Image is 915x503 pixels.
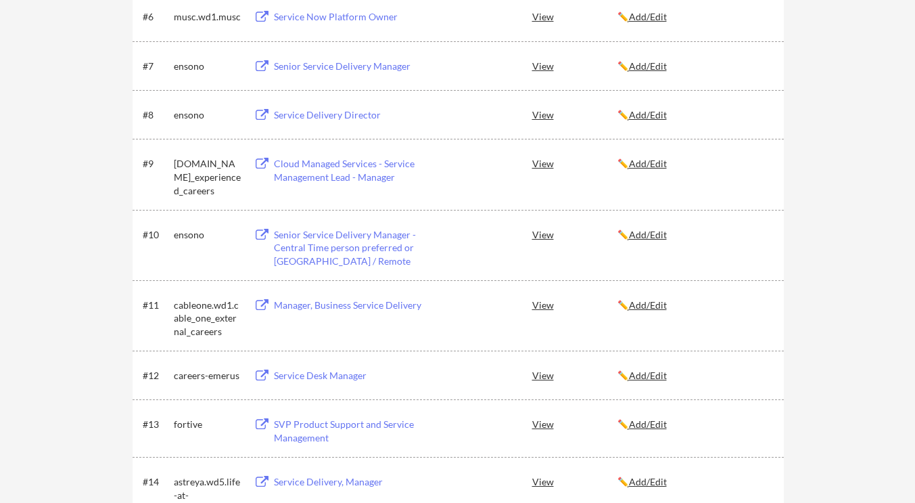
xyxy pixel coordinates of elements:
[629,229,667,240] u: Add/Edit
[174,228,241,242] div: ensono
[143,157,169,171] div: #9
[143,228,169,242] div: #10
[174,299,241,338] div: cableone.wd1.cable_one_external_careers
[532,102,617,127] div: View
[629,109,667,121] u: Add/Edit
[274,475,442,489] div: Service Delivery, Manager
[617,418,772,431] div: ✏️
[617,369,772,382] div: ✏️
[532,292,617,317] div: View
[274,60,442,73] div: Senior Service Delivery Manager
[274,299,442,312] div: Manager, Business Service Delivery
[143,108,169,122] div: #8
[629,11,667,22] u: Add/Edit
[174,10,241,24] div: musc.wd1.musc
[617,299,772,312] div: ✏️
[629,418,667,430] u: Add/Edit
[629,370,667,381] u: Add/Edit
[617,60,772,73] div: ✏️
[274,10,442,24] div: Service Now Platform Owner
[174,157,241,197] div: [DOMAIN_NAME]_experienced_careers
[617,157,772,171] div: ✏️
[532,469,617,494] div: View
[532,363,617,387] div: View
[629,158,667,169] u: Add/Edit
[174,369,241,382] div: careers-emerus
[629,299,667,311] u: Add/Edit
[174,418,241,431] div: fortive
[532,151,617,175] div: View
[143,10,169,24] div: #6
[617,108,772,122] div: ✏️
[532,412,617,436] div: View
[143,299,169,312] div: #11
[274,157,442,183] div: Cloud Managed Services - Service Management Lead - Manager
[143,418,169,431] div: #13
[532,53,617,78] div: View
[617,10,772,24] div: ✏️
[532,222,617,246] div: View
[174,60,241,73] div: ensono
[274,418,442,444] div: SVP Product Support and Service Management
[174,108,241,122] div: ensono
[143,475,169,489] div: #14
[617,228,772,242] div: ✏️
[629,60,667,72] u: Add/Edit
[274,369,442,382] div: Service Desk Manager
[274,228,442,268] div: Senior Service Delivery Manager - Central Time person preferred or [GEOGRAPHIC_DATA] / Remote
[629,476,667,487] u: Add/Edit
[532,4,617,28] div: View
[143,369,169,382] div: #12
[274,108,442,122] div: Service Delivery Director
[617,475,772,489] div: ✏️
[143,60,169,73] div: #7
